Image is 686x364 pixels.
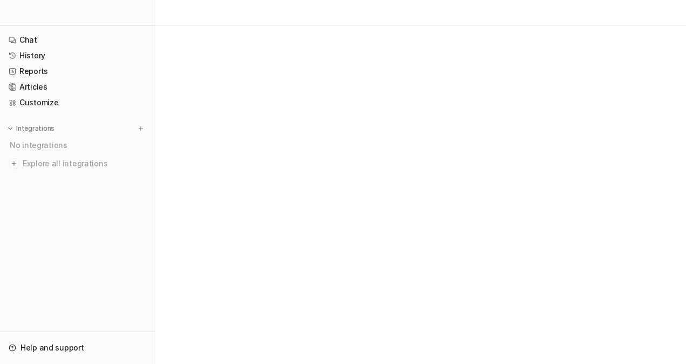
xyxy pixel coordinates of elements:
[4,79,150,95] a: Articles
[4,123,58,134] button: Integrations
[4,340,150,355] a: Help and support
[9,158,19,169] img: explore all integrations
[4,32,150,48] a: Chat
[4,156,150,171] a: Explore all integrations
[4,48,150,63] a: History
[6,136,150,154] div: No integrations
[4,95,150,110] a: Customize
[137,125,145,132] img: menu_add.svg
[23,155,146,172] span: Explore all integrations
[16,124,54,133] p: Integrations
[4,64,150,79] a: Reports
[6,125,14,132] img: expand menu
